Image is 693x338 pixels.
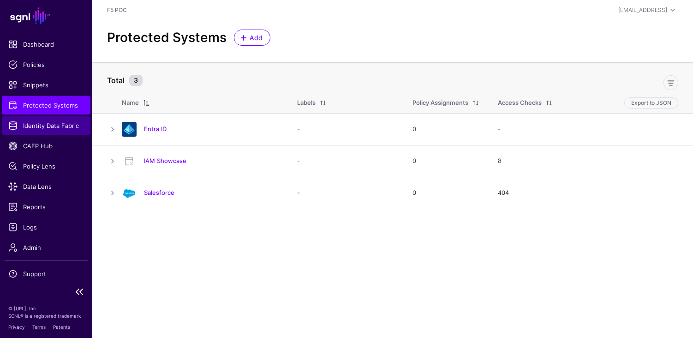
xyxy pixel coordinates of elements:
a: SGNL [6,6,87,26]
span: Data Lens [8,182,84,191]
div: [EMAIL_ADDRESS] [618,6,667,14]
div: 8 [498,157,678,166]
a: Reports [2,198,90,216]
button: Export to JSON [624,97,678,109]
h2: Protected Systems [107,30,227,46]
a: Dashboard [2,35,90,54]
a: Policies [2,55,90,74]
a: Snippets [2,76,90,94]
a: Logs [2,218,90,236]
td: - [288,177,403,209]
img: svg+xml;base64,PHN2ZyB3aWR0aD0iNjQiIGhlaWdodD0iNjQiIHZpZXdCb3g9IjAgMCA2NCA2NCIgZmlsbD0ibm9uZSIgeG... [122,186,137,200]
a: Entra ID [144,125,167,133]
td: 0 [403,113,489,145]
span: Reports [8,202,84,211]
a: CAEP Hub [2,137,90,155]
a: Salesforce [144,189,174,196]
span: Add [249,33,264,42]
span: Snippets [8,80,84,90]
a: Admin [2,238,90,257]
span: Support [8,269,84,278]
span: Admin [8,243,84,252]
strong: Total [107,76,125,85]
span: Protected Systems [8,101,84,110]
td: 0 [403,177,489,209]
div: Access Checks [498,98,542,108]
a: F5 POC [107,6,127,13]
a: Protected Systems [2,96,90,115]
div: 404 [498,188,678,198]
div: Name [122,98,139,108]
p: © [URL], Inc [8,305,84,312]
span: Logs [8,223,84,232]
td: - [288,145,403,177]
td: - [288,113,403,145]
img: svg+xml;base64,PHN2ZyB3aWR0aD0iNjQiIGhlaWdodD0iNjQiIHZpZXdCb3g9IjAgMCA2NCA2NCIgZmlsbD0ibm9uZSIgeG... [122,122,137,137]
a: IAM Showcase [144,157,186,164]
span: Identity Data Fabric [8,121,84,130]
div: - [498,125,678,134]
small: 3 [129,75,143,86]
span: CAEP Hub [8,141,84,151]
a: Patents [53,324,70,330]
a: Policy Lens [2,157,90,175]
span: Policies [8,60,84,69]
p: SGNL® is a registered trademark [8,312,84,320]
a: Add [234,30,270,46]
div: Labels [297,98,316,108]
a: Terms [32,324,46,330]
span: Policy Lens [8,162,84,171]
a: Privacy [8,324,25,330]
a: Identity Data Fabric [2,116,90,135]
td: 0 [403,145,489,177]
span: Dashboard [8,40,84,49]
div: Policy Assignments [412,98,468,108]
a: Data Lens [2,177,90,196]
